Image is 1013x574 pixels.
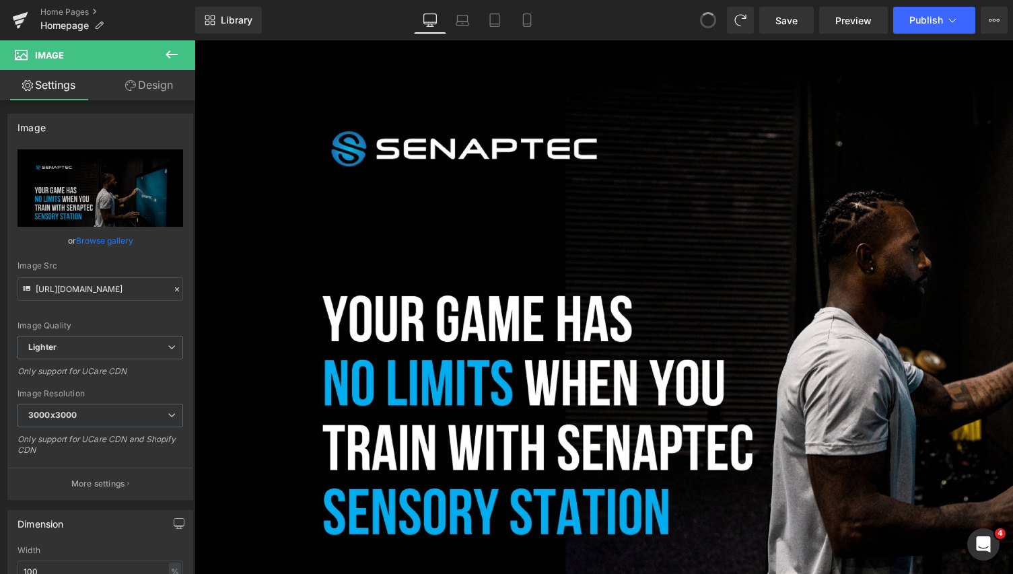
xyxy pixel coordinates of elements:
[18,546,183,555] div: Width
[18,511,64,530] div: Dimension
[511,7,543,34] a: Mobile
[100,70,198,100] a: Design
[727,7,754,34] button: Redo
[446,7,479,34] a: Laptop
[18,114,46,133] div: Image
[195,40,1013,574] iframe: To enrich screen reader interactions, please activate Accessibility in Grammarly extension settings
[18,261,183,271] div: Image Src
[995,528,1006,539] span: 4
[76,229,133,252] a: Browse gallery
[414,7,446,34] a: Desktop
[819,7,888,34] a: Preview
[28,342,57,352] b: Lighter
[835,13,872,28] span: Preview
[28,410,77,420] b: 3000x3000
[40,20,89,31] span: Homepage
[18,366,183,386] div: Only support for UCare CDN
[967,528,1000,561] iframe: Intercom live chat
[695,7,722,34] button: Undo
[479,7,511,34] a: Tablet
[909,15,943,26] span: Publish
[35,50,64,61] span: Image
[18,234,183,248] div: or
[18,389,183,398] div: Image Resolution
[195,7,262,34] a: New Library
[18,321,183,330] div: Image Quality
[775,13,798,28] span: Save
[71,478,125,490] p: More settings
[221,14,252,26] span: Library
[40,7,195,17] a: Home Pages
[18,277,183,301] input: Link
[8,468,193,499] button: More settings
[981,7,1008,34] button: More
[893,7,975,34] button: Publish
[18,434,183,464] div: Only support for UCare CDN and Shopify CDN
